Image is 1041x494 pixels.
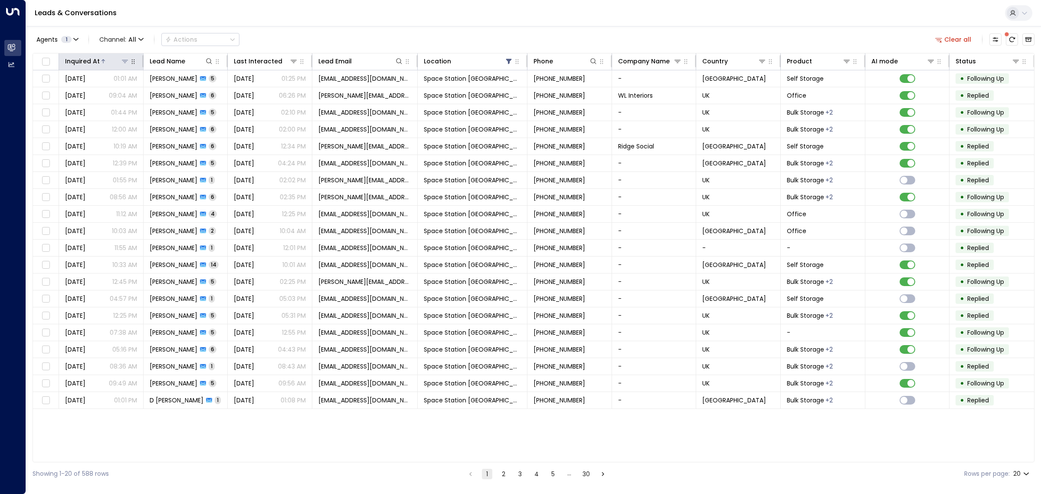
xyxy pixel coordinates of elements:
p: 12:25 PM [282,210,306,218]
span: United Kingdom [702,227,766,235]
span: Bulk Storage [787,108,824,117]
span: Space Station Wakefield [424,294,521,303]
td: - [612,307,697,324]
p: 04:57 PM [110,294,137,303]
span: Space Station Wakefield [424,210,521,218]
div: Container Storage,Self Storage [825,311,833,320]
span: UK [702,108,710,117]
div: • [960,207,964,221]
div: Lead Name [150,56,214,66]
span: 1 [209,176,215,184]
span: Mar 06, 2025 [234,125,254,134]
p: 12:34 PM [281,142,306,151]
span: +447717750590 [534,311,585,320]
p: 05:03 PM [279,294,306,303]
div: Inquired At [65,56,100,66]
span: Space Station Wakefield [424,108,521,117]
td: - [612,121,697,138]
span: Ridge Social [618,142,654,151]
span: 1 [209,244,215,251]
span: United Kingdom [702,142,766,151]
div: Last Interacted [234,56,282,66]
p: 02:10 PM [281,108,306,117]
button: Go to next page [598,469,608,479]
span: Mar 14, 2025 [65,176,85,184]
span: Mar 21, 2025 [65,260,85,269]
p: 10:19 AM [114,142,137,151]
span: Toggle select row [40,175,51,186]
span: carolarnott@icloud.com [318,328,411,337]
span: +447801300843 [534,159,585,168]
div: Container Storage,Self Storage [825,108,833,117]
span: amblerstephen@gmail.com [318,108,411,117]
button: Go to page 5 [548,469,558,479]
td: - [612,172,697,188]
span: Mar 22, 2025 [234,294,254,303]
p: 12:01 PM [283,244,306,252]
span: Toggle select row [40,209,51,220]
span: Garry Rudge [150,74,197,83]
span: Toggle select row [40,107,51,118]
span: Agents [36,36,58,43]
p: 10:33 AM [112,260,137,269]
div: Status [956,56,976,66]
span: Feb 28, 2025 [234,142,254,151]
div: • [960,105,964,120]
span: Space Station Wakefield [424,159,521,168]
span: WL Interiors [618,91,653,100]
span: Feb 21, 2025 [65,142,85,151]
div: • [960,71,964,86]
span: Apr 01, 2025 [234,193,254,201]
p: 12:00 AM [112,125,137,134]
span: 5 [209,312,216,319]
td: - [612,273,697,290]
span: United Kingdom [702,260,766,269]
td: - [781,324,865,341]
button: Go to page 4 [531,469,542,479]
span: Mar 24, 2025 [65,328,85,337]
span: 5 [209,109,216,116]
span: +447951428404 [534,227,585,235]
span: Following Up [967,277,1004,286]
span: Self Storage [787,74,824,83]
p: 12:25 PM [113,311,137,320]
span: +447711645225 [534,193,585,201]
span: Mar 20, 2025 [65,227,85,235]
span: Mar 25, 2025 [234,311,254,320]
span: +447540980880 [534,277,585,286]
span: Andrew Herbert [150,159,197,168]
span: Toggle select row [40,327,51,338]
span: Mar 15, 2025 [65,193,85,201]
span: Space Station Wakefield [424,193,521,201]
td: - [781,240,865,256]
span: Bulk Storage [787,311,824,320]
span: United Kingdom [702,74,766,83]
div: 20 [1013,468,1031,480]
p: 08:56 AM [110,193,137,201]
div: Company Name [618,56,670,66]
span: Self Storage [787,142,824,151]
span: Brenda mugadza [150,125,197,134]
span: UK [702,328,710,337]
span: UK [702,311,710,320]
span: Mar 15, 2025 [65,210,85,218]
span: Space Station Wakefield [424,74,521,83]
span: Bulk Storage [787,125,824,134]
span: Office [787,227,806,235]
span: Lucy-atkin@hotmail.co.uk [318,277,411,286]
td: - [612,70,697,87]
span: xanthuk@msn.com [318,260,411,269]
span: Caroline Quinn [150,294,197,303]
span: Mar 07, 2025 [234,159,254,168]
div: • [960,173,964,188]
p: 11:55 AM [115,244,137,252]
span: +447578565885 [534,125,585,134]
span: Toggle select row [40,277,51,287]
span: Office [787,210,806,218]
span: UK [702,210,710,218]
button: Go to page 2 [498,469,509,479]
div: Phone [534,56,598,66]
span: Mar 27, 2025 [65,345,85,354]
button: page 1 [482,469,492,479]
span: iam7omlindley@gmail.com [318,227,411,235]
